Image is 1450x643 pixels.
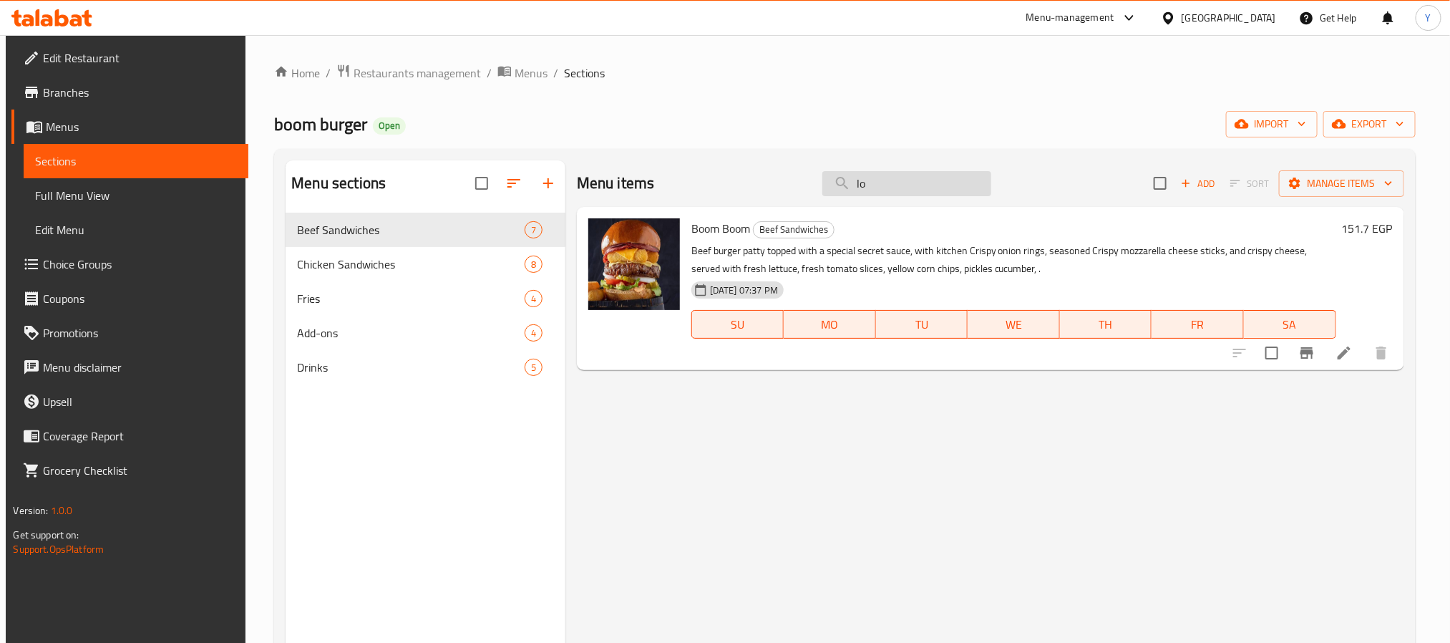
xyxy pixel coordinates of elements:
[43,462,236,479] span: Grocery Checklist
[13,540,104,559] a: Support.OpsPlatform
[291,173,386,194] h2: Menu sections
[754,221,834,238] span: Beef Sandwiches
[326,64,331,82] li: /
[286,247,565,281] div: Chicken Sandwiches8
[35,187,236,204] span: Full Menu View
[11,281,248,316] a: Coupons
[354,64,481,82] span: Restaurants management
[515,64,548,82] span: Menus
[1175,173,1221,195] button: Add
[24,213,248,247] a: Edit Menu
[691,218,750,239] span: Boom Boom
[286,350,565,385] div: Drinks5
[1290,175,1393,193] span: Manage items
[35,221,236,238] span: Edit Menu
[588,218,680,310] img: Boom Boom
[525,327,542,340] span: 4
[11,350,248,385] a: Menu disclaimer
[24,144,248,178] a: Sections
[1175,173,1221,195] span: Add item
[43,84,236,101] span: Branches
[1335,115,1404,133] span: export
[51,501,73,520] span: 1.0.0
[286,213,565,247] div: Beef Sandwiches7
[43,49,236,67] span: Edit Restaurant
[11,75,248,110] a: Branches
[46,118,236,135] span: Menus
[691,242,1336,278] p: Beef burger patty topped with a special secret sauce, with kitchen Crispy onion rings, seasoned C...
[297,221,524,238] span: Beef Sandwiches
[43,427,236,445] span: Coverage Report
[525,290,542,307] div: items
[24,178,248,213] a: Full Menu View
[43,393,236,410] span: Upsell
[1066,314,1147,335] span: TH
[11,41,248,75] a: Edit Restaurant
[691,310,784,339] button: SU
[11,247,248,281] a: Choice Groups
[13,501,48,520] span: Version:
[968,310,1060,339] button: WE
[1152,310,1244,339] button: FR
[525,223,542,237] span: 7
[1342,218,1393,238] h6: 151.7 EGP
[13,526,79,544] span: Get support on:
[35,153,236,170] span: Sections
[1157,314,1238,335] span: FR
[577,173,655,194] h2: Menu items
[11,110,248,144] a: Menus
[525,292,542,306] span: 4
[336,64,481,82] a: Restaurants management
[297,359,524,376] span: Drinks
[43,256,236,273] span: Choice Groups
[1250,314,1330,335] span: SA
[1364,336,1398,370] button: delete
[274,64,320,82] a: Home
[274,108,367,140] span: boom burger
[373,117,406,135] div: Open
[553,64,558,82] li: /
[286,281,565,316] div: Fries4
[297,324,524,342] span: Add-ons
[876,310,968,339] button: TU
[1279,170,1404,197] button: Manage items
[43,359,236,376] span: Menu disclaimer
[1026,9,1114,26] div: Menu-management
[11,385,248,419] a: Upsell
[11,419,248,453] a: Coverage Report
[1290,336,1324,370] button: Branch-specific-item
[497,64,548,82] a: Menus
[1179,175,1217,192] span: Add
[822,171,991,196] input: search
[564,64,605,82] span: Sections
[789,314,870,335] span: MO
[698,314,778,335] span: SU
[1182,10,1276,26] div: [GEOGRAPHIC_DATA]
[487,64,492,82] li: /
[525,258,542,271] span: 8
[1244,310,1336,339] button: SA
[525,361,542,374] span: 5
[274,64,1415,82] nav: breadcrumb
[286,207,565,390] nav: Menu sections
[753,221,835,238] div: Beef Sandwiches
[11,316,248,350] a: Promotions
[1323,111,1416,137] button: export
[1221,173,1279,195] span: Select section first
[1335,344,1353,362] a: Edit menu item
[525,359,542,376] div: items
[1237,115,1306,133] span: import
[882,314,963,335] span: TU
[1257,338,1287,368] span: Select to update
[11,453,248,488] a: Grocery Checklist
[704,284,784,297] span: [DATE] 07:37 PM
[297,256,524,273] span: Chicken Sandwiches
[1226,111,1318,137] button: import
[286,316,565,350] div: Add-ons4
[1060,310,1152,339] button: TH
[784,310,876,339] button: MO
[43,324,236,342] span: Promotions
[297,290,524,307] span: Fries
[43,290,236,307] span: Coupons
